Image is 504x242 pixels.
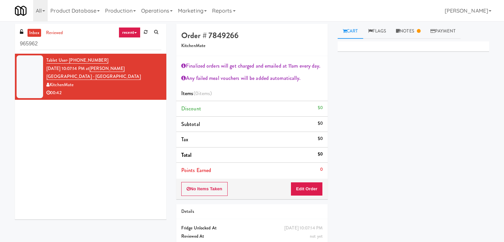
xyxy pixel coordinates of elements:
input: Search vision orders [20,38,161,50]
div: Finalized orders will get charged and emailed at 11am every day. [181,61,323,71]
span: (0 ) [194,90,212,97]
span: · [PHONE_NUMBER] [67,57,108,63]
div: $0 [318,119,323,128]
a: Tablet User· [PHONE_NUMBER] [46,57,108,64]
button: No Items Taken [181,182,228,196]
a: recent [119,27,140,38]
div: $0 [318,104,323,112]
h4: Order # 7849266 [181,31,323,40]
a: Flags [363,24,391,39]
div: 00:42 [46,89,161,97]
a: Notes [391,24,425,39]
ng-pluralize: items [198,90,210,97]
div: 0 [320,165,323,174]
span: Total [181,151,192,159]
div: Fridge Unlocked At [181,224,323,232]
div: Reviewed At [181,232,323,241]
span: Points Earned [181,166,211,174]
span: Discount [181,105,201,112]
span: not yet [310,233,323,239]
h5: KitchenMate [181,43,323,48]
div: $0 [318,150,323,158]
div: Any failed meal vouchers will be added automatically. [181,73,323,83]
span: Items [181,90,212,97]
div: $0 [318,135,323,143]
span: [DATE] 10:07:14 PM at [46,65,89,72]
span: Subtotal [181,120,200,128]
div: KitchenMate [46,81,161,89]
button: Edit Order [291,182,323,196]
li: Tablet User· [PHONE_NUMBER][DATE] 10:07:14 PM at[PERSON_NAME][GEOGRAPHIC_DATA] - [GEOGRAPHIC_DATA... [15,54,166,100]
img: Micromart [15,5,27,17]
div: Details [181,208,323,216]
a: Cart [338,24,363,39]
div: [DATE] 10:07:14 PM [284,224,323,232]
a: inbox [28,29,41,37]
a: Payment [425,24,461,39]
a: reviewed [44,29,65,37]
span: Tax [181,136,188,143]
a: [PERSON_NAME][GEOGRAPHIC_DATA] - [GEOGRAPHIC_DATA] [46,65,141,80]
